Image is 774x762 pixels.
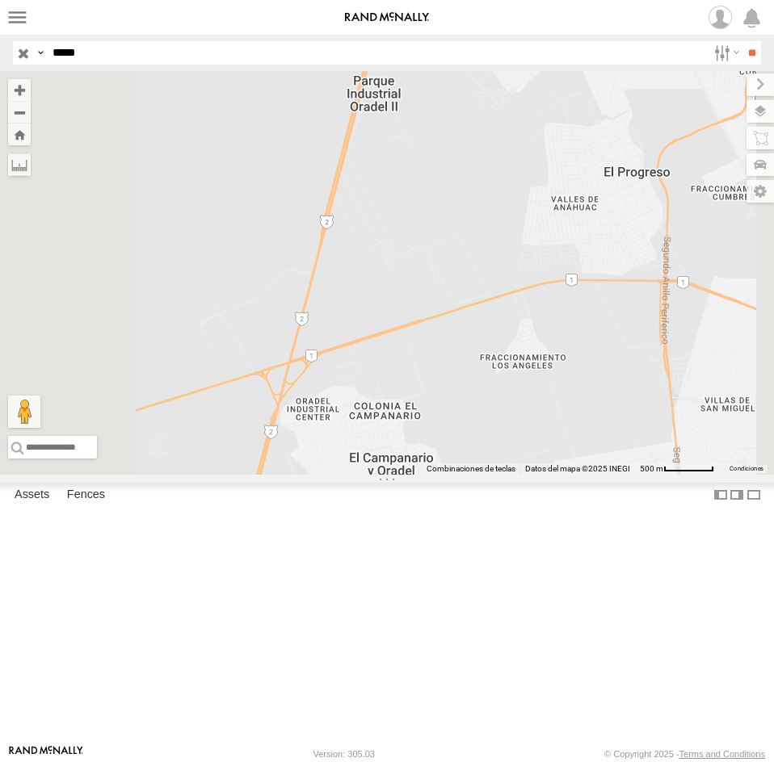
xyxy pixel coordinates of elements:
button: Zoom in [8,79,31,101]
label: Hide Summary Table [746,483,762,506]
a: Visit our Website [9,746,83,762]
label: Dock Summary Table to the Left [713,483,729,506]
label: Search Filter Options [708,41,742,65]
button: Zoom Home [8,124,31,145]
label: Fences [59,484,113,506]
label: Assets [6,484,57,506]
label: Search Query [34,41,47,65]
label: Map Settings [747,180,774,203]
label: Measure [8,153,31,176]
a: Condiciones [730,466,763,472]
button: Zoom out [8,101,31,124]
button: Arrastra el hombrecito naranja al mapa para abrir Street View [8,396,40,428]
a: Terms and Conditions [679,749,765,759]
div: © Copyright 2025 - [604,749,765,759]
img: rand-logo.svg [345,12,429,23]
button: Combinaciones de teclas [427,463,515,475]
div: Version: 305.03 [313,749,375,759]
label: Dock Summary Table to the Right [729,483,745,506]
span: Datos del mapa ©2025 INEGI [525,464,630,473]
span: 500 m [640,464,663,473]
button: Escala del mapa: 500 m por 59 píxeles [635,463,719,475]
